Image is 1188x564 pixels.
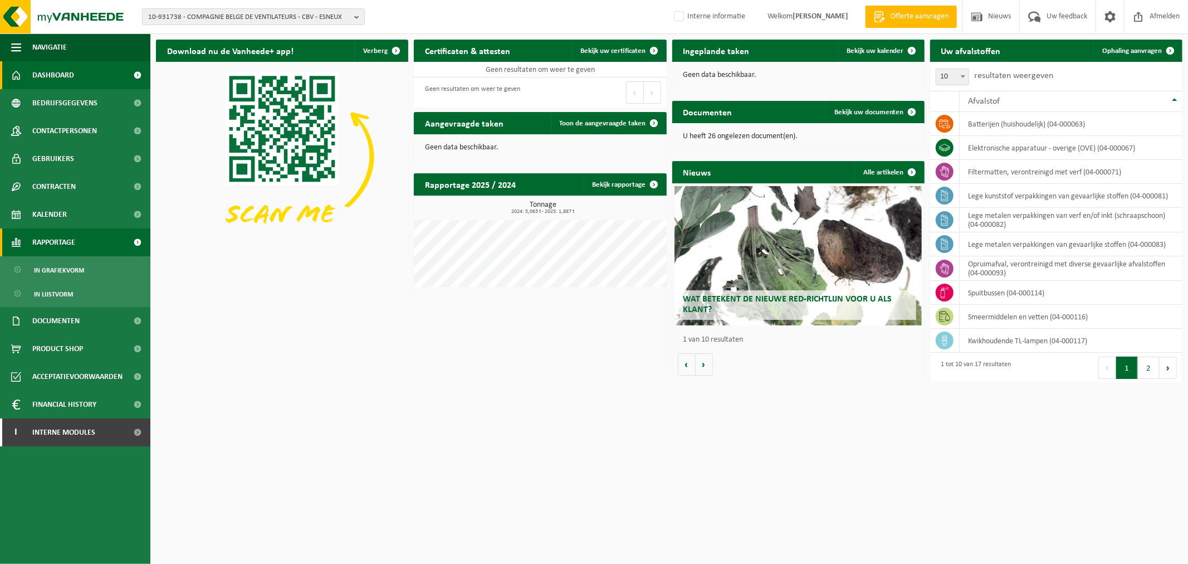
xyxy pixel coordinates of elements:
[888,11,951,22] span: Offerte aanvragen
[854,161,923,183] a: Alle artikelen
[32,307,80,335] span: Documenten
[1098,357,1116,379] button: Previous
[572,40,666,62] a: Bekijk uw certificaten
[674,186,922,325] a: Wat betekent de nieuwe RED-richtlijn voor u als klant?
[1102,47,1162,55] span: Ophaling aanvragen
[683,295,892,314] span: Wat betekent de nieuwe RED-richtlijn voor u als klant?
[32,33,67,61] span: Navigatie
[838,40,923,62] a: Bekijk uw kalender
[34,284,73,305] span: In lijstvorm
[3,283,148,304] a: In lijstvorm
[793,12,848,21] strong: [PERSON_NAME]
[419,80,520,105] div: Geen resultaten om weer te geven
[968,97,1000,106] span: Afvalstof
[156,62,408,251] img: Download de VHEPlus App
[1116,357,1138,379] button: 1
[156,40,305,61] h2: Download nu de Vanheede+ app!
[683,133,913,140] p: U heeft 26 ongelezen document(en).
[3,259,148,280] a: In grafiekvorm
[960,208,1182,232] td: lege metalen verpakkingen van verf en/of inkt (schraapschoon) (04-000082)
[960,256,1182,281] td: opruimafval, verontreinigd met diverse gevaarlijke afvalstoffen (04-000093)
[672,101,744,123] h2: Documenten
[626,81,644,104] button: Previous
[32,363,123,391] span: Acceptatievoorwaarden
[847,47,904,55] span: Bekijk uw kalender
[936,69,969,85] span: 10
[32,117,97,145] span: Contactpersonen
[32,173,76,201] span: Contracten
[936,356,1011,380] div: 1 tot 10 van 17 resultaten
[584,173,666,196] a: Bekijk rapportage
[425,144,655,152] p: Geen data beschikbaar.
[148,9,350,26] span: 10-931738 - COMPAGNIE BELGE DE VENTILATEURS - CBV - ESNEUX
[419,209,666,215] span: 2024: 5,063 t - 2025: 1,887 t
[834,109,904,116] span: Bekijk uw documenten
[672,8,745,25] label: Interne informatie
[363,47,388,55] span: Verberg
[354,40,407,62] button: Verberg
[32,391,96,419] span: Financial History
[678,353,696,376] button: Vorige
[414,62,666,77] td: Geen resultaten om weer te geven
[960,136,1182,160] td: elektronische apparatuur - overige (OVE) (04-000067)
[960,329,1182,353] td: kwikhoudende TL-lampen (04-000117)
[865,6,957,28] a: Offerte aanvragen
[142,8,365,25] button: 10-931738 - COMPAGNIE BELGE DE VENTILATEURS - CBV - ESNEUX
[414,40,521,61] h2: Certificaten & attesten
[414,112,515,134] h2: Aangevraagde taken
[32,145,74,173] span: Gebruikers
[825,101,923,123] a: Bekijk uw documenten
[32,201,67,228] span: Kalender
[696,353,713,376] button: Volgende
[960,281,1182,305] td: spuitbussen (04-000114)
[32,419,95,446] span: Interne modules
[419,201,666,215] h3: Tonnage
[32,335,83,363] span: Product Shop
[960,184,1182,208] td: lege kunststof verpakkingen van gevaarlijke stoffen (04-000081)
[34,260,84,281] span: In grafiekvorm
[32,89,97,117] span: Bedrijfsgegevens
[960,305,1182,329] td: smeermiddelen en vetten (04-000116)
[551,112,666,134] a: Toon de aangevraagde taken
[683,336,919,344] p: 1 van 10 resultaten
[414,173,527,195] h2: Rapportage 2025 / 2024
[644,81,661,104] button: Next
[936,69,969,85] span: 10
[960,232,1182,256] td: lege metalen verpakkingen van gevaarlijke stoffen (04-000083)
[560,120,646,127] span: Toon de aangevraagde taken
[975,71,1054,80] label: resultaten weergeven
[1093,40,1181,62] a: Ophaling aanvragen
[672,40,761,61] h2: Ingeplande taken
[1160,357,1177,379] button: Next
[32,61,74,89] span: Dashboard
[683,71,913,79] p: Geen data beschikbaar.
[11,419,21,446] span: I
[930,40,1012,61] h2: Uw afvalstoffen
[672,161,722,183] h2: Nieuws
[581,47,646,55] span: Bekijk uw certificaten
[960,160,1182,184] td: filtermatten, verontreinigd met verf (04-000071)
[1138,357,1160,379] button: 2
[960,112,1182,136] td: batterijen (huishoudelijk) (04-000063)
[32,228,75,256] span: Rapportage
